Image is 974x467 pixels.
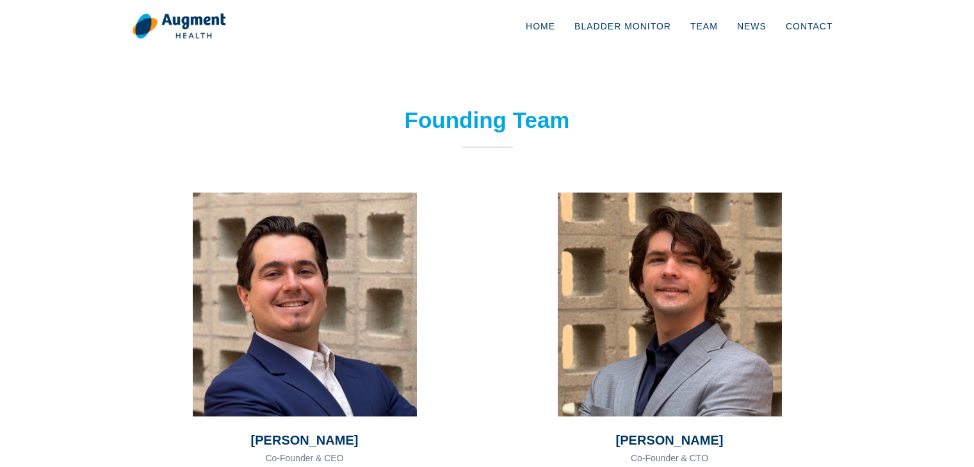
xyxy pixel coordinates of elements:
[565,5,681,47] a: Bladder Monitor
[558,193,782,416] img: Stephen Kalinsky Headshot
[681,5,727,47] a: Team
[516,5,565,47] a: Home
[631,453,708,463] span: Co-Founder & CTO
[193,432,417,448] h3: [PERSON_NAME]
[193,193,417,416] img: Jared Meyers Headshot
[727,5,776,47] a: News
[776,5,843,47] a: Contact
[558,432,782,448] h3: [PERSON_NAME]
[265,453,343,463] span: Co-Founder & CEO
[132,13,226,40] img: logo
[314,107,660,134] h2: Founding Team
